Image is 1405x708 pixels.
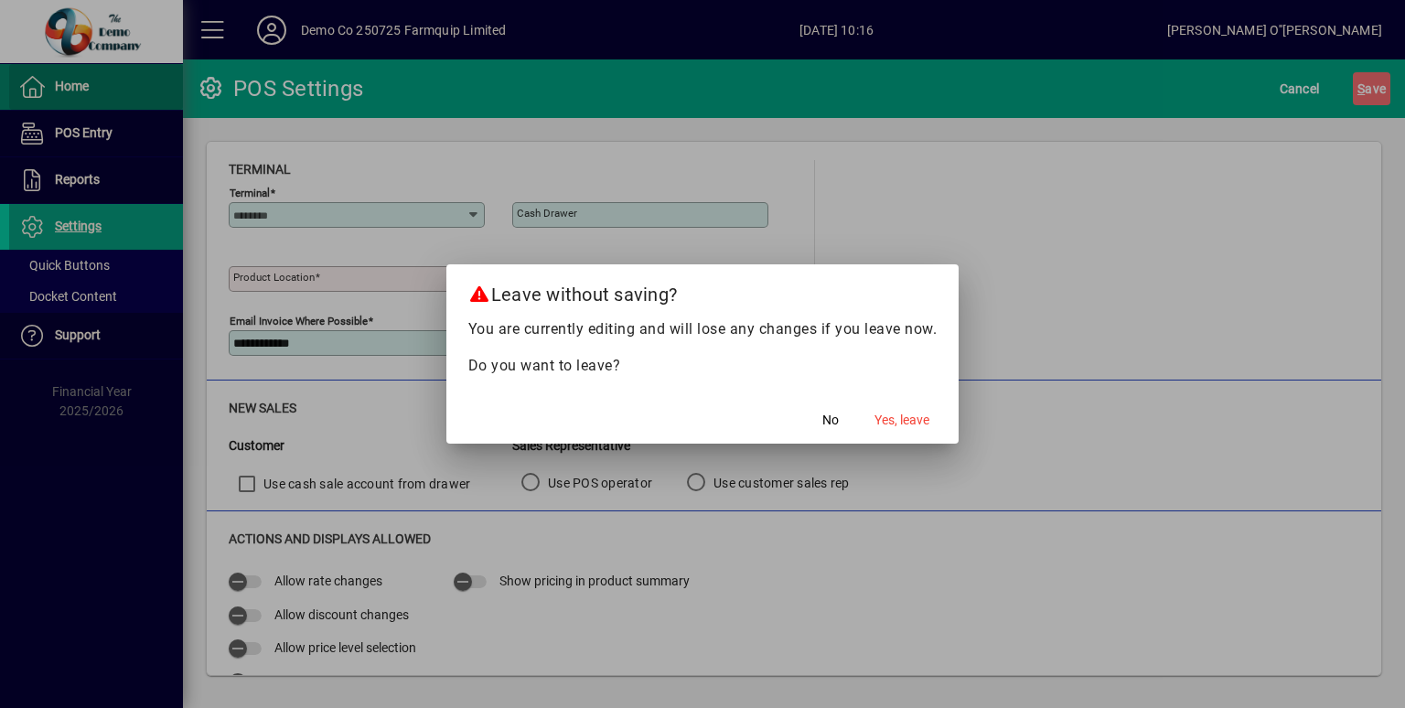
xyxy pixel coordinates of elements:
[801,403,860,436] button: No
[822,411,839,430] span: No
[446,264,960,317] h2: Leave without saving?
[874,411,929,430] span: Yes, leave
[468,355,938,377] p: Do you want to leave?
[867,403,937,436] button: Yes, leave
[468,318,938,340] p: You are currently editing and will lose any changes if you leave now.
